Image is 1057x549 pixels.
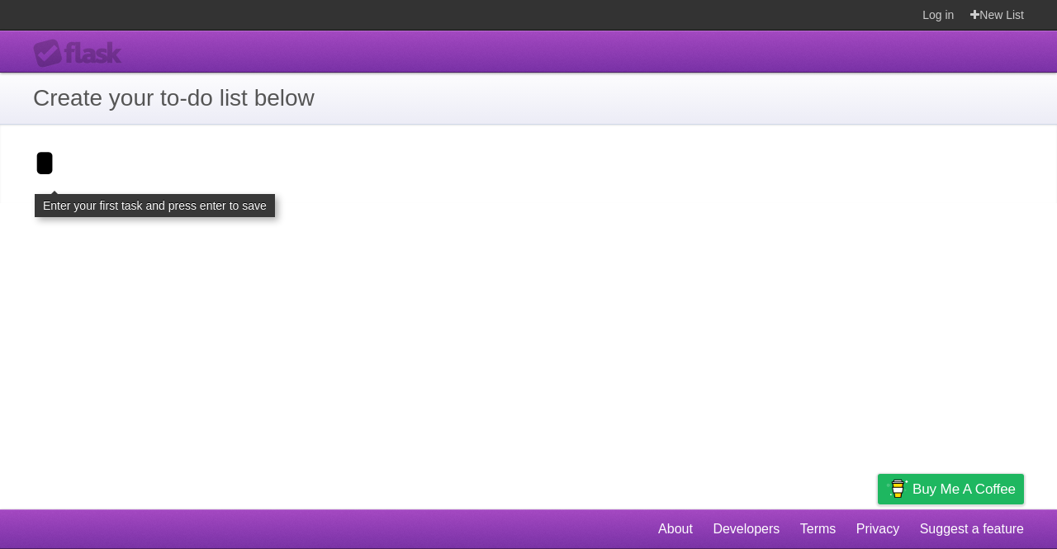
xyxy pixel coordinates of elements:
[33,81,1024,116] h1: Create your to-do list below
[856,514,899,545] a: Privacy
[878,474,1024,504] a: Buy me a coffee
[658,514,693,545] a: About
[912,475,1016,504] span: Buy me a coffee
[800,514,837,545] a: Terms
[920,514,1024,545] a: Suggest a feature
[33,39,132,69] div: Flask
[886,475,908,503] img: Buy me a coffee
[713,514,780,545] a: Developers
